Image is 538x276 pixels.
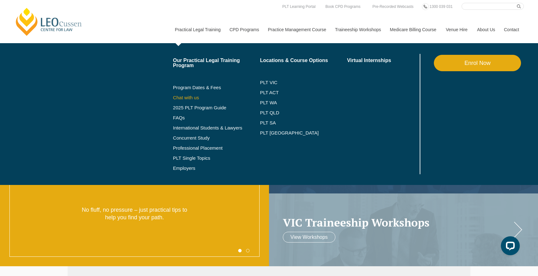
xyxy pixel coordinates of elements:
a: Our Practical Legal Training Program [173,58,260,68]
a: Virtual Internships [347,58,418,63]
a: [PERSON_NAME] Centre for Law [14,7,84,37]
a: Practical Legal Training [170,16,225,43]
button: 1 [238,249,242,252]
a: About Us [472,16,499,43]
a: Professional Placement [173,146,260,151]
a: CPD Programs [225,16,263,43]
a: Traineeship Workshops [330,16,385,43]
a: Chat with us [173,95,260,100]
span: 1300 039 031 [429,4,452,9]
iframe: LiveChat chat widget [496,234,522,260]
a: PLT VIC [260,80,347,85]
a: Book CPD Programs [324,3,362,10]
button: 2 [246,249,249,252]
a: International Students & Lawyers [173,125,260,130]
a: Enrol Now [434,55,521,71]
a: 2025 PLT Program Guide [173,105,244,110]
a: Program Dates & Fees [173,85,260,90]
a: PLT WA [260,100,331,105]
a: View Workshops [283,232,335,242]
a: Locations & Course Options [260,58,347,63]
p: No fluff, no pressure – just practical tips to help you find your path. [81,206,188,221]
a: Medicare Billing Course [385,16,441,43]
a: PLT Single Topics [173,156,260,161]
a: 1300 039 031 [428,3,454,10]
a: Contact [499,16,524,43]
a: Practice Management Course [263,16,330,43]
a: Concurrent Study [173,135,260,141]
a: Employers [173,166,260,171]
a: VIC Traineeship Workshops [283,216,512,229]
a: Venue Hire [441,16,472,43]
a: PLT SA [260,120,347,125]
a: PLT QLD [260,110,347,115]
a: PLT [GEOGRAPHIC_DATA] [260,130,347,135]
a: PLT ACT [260,90,347,95]
a: Pre-Recorded Webcasts [371,3,415,10]
a: FAQs [173,115,260,120]
a: PLT Learning Portal [281,3,317,10]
